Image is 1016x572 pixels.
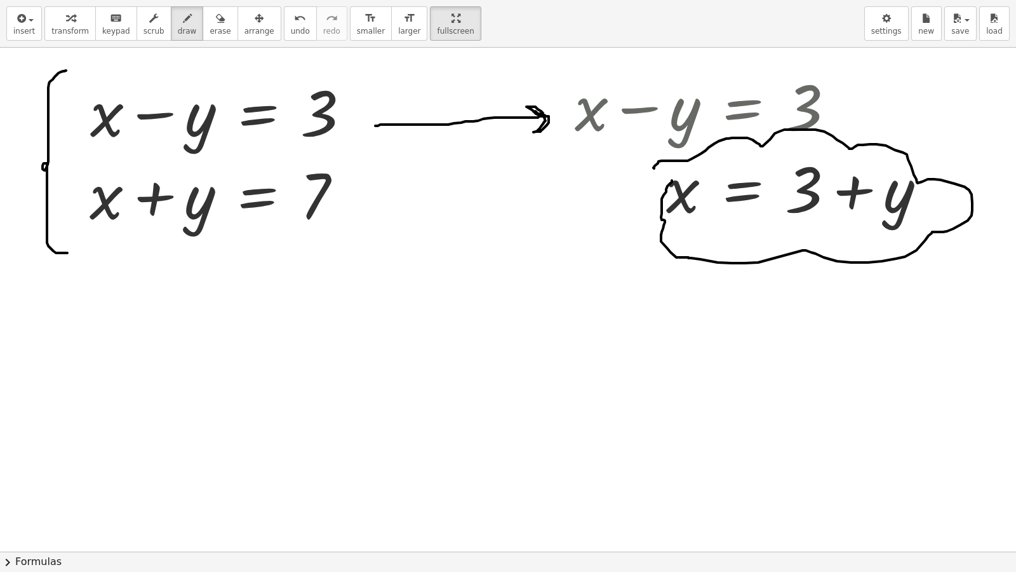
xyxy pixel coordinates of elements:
[294,11,306,26] i: undo
[144,27,164,36] span: scrub
[911,6,942,41] button: new
[986,27,1003,36] span: load
[951,27,969,36] span: save
[391,6,427,41] button: format_sizelarger
[137,6,171,41] button: scrub
[210,27,231,36] span: erase
[110,11,122,26] i: keyboard
[178,27,197,36] span: draw
[944,6,977,41] button: save
[316,6,347,41] button: redoredo
[398,27,420,36] span: larger
[430,6,481,41] button: fullscreen
[403,11,415,26] i: format_size
[203,6,237,41] button: erase
[979,6,1010,41] button: load
[871,27,902,36] span: settings
[44,6,96,41] button: transform
[864,6,909,41] button: settings
[364,11,377,26] i: format_size
[6,6,42,41] button: insert
[437,27,474,36] span: fullscreen
[323,27,340,36] span: redo
[51,27,89,36] span: transform
[357,27,385,36] span: smaller
[171,6,204,41] button: draw
[918,27,934,36] span: new
[13,27,35,36] span: insert
[102,27,130,36] span: keypad
[244,27,274,36] span: arrange
[284,6,317,41] button: undoundo
[326,11,338,26] i: redo
[237,6,281,41] button: arrange
[291,27,310,36] span: undo
[95,6,137,41] button: keyboardkeypad
[350,6,392,41] button: format_sizesmaller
